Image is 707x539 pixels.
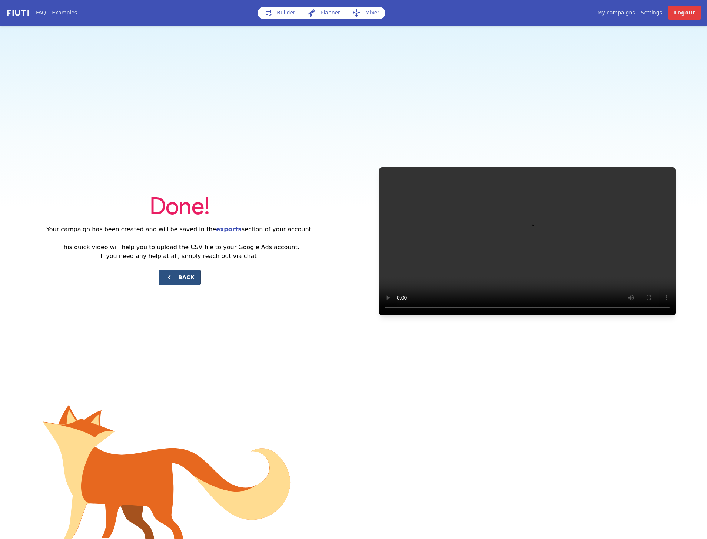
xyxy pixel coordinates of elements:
span: Done! [150,195,210,219]
a: Builder [258,7,301,19]
a: FAQ [36,9,46,17]
button: Back [159,269,201,285]
a: My campaigns [597,9,635,17]
video: Your browser does not support HTML5 video. [379,167,676,315]
img: f731f27.png [6,9,30,17]
a: exports [216,226,242,233]
h2: Your campaign has been created and will be saved in the section of your account. This quick video... [6,225,353,261]
a: Mixer [346,7,385,19]
a: Planner [301,7,346,19]
a: Examples [52,9,77,17]
a: Settings [641,9,662,17]
a: Logout [668,6,701,20]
